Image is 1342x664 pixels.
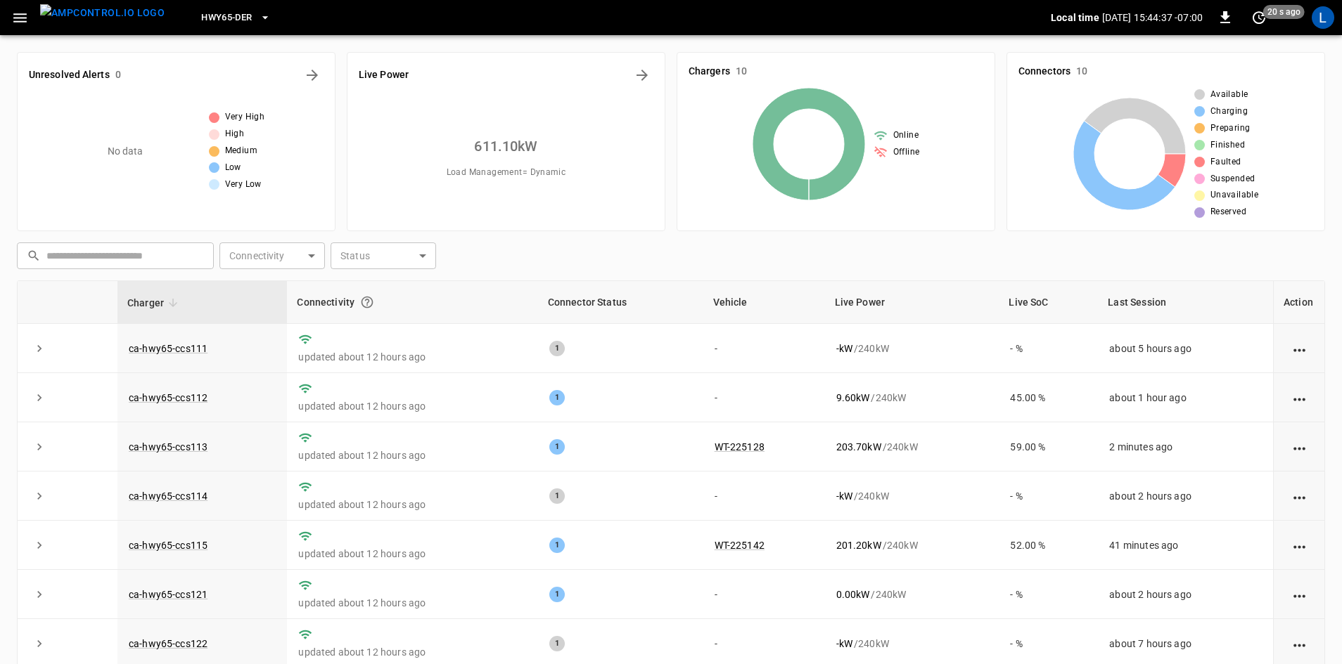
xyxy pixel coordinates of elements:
[196,4,276,32] button: HWY65-DER
[703,570,825,619] td: -
[999,471,1098,521] td: - %
[836,391,870,405] p: 9.60 kW
[836,489,852,503] p: - kW
[297,289,528,315] div: Connectivity
[29,584,50,605] button: expand row
[225,178,262,192] span: Very Low
[689,64,730,79] h6: Chargers
[1291,538,1308,552] div: action cell options
[129,589,207,600] a: ca-hwy65-ccs121
[225,144,257,158] span: Medium
[836,538,988,552] div: / 240 kW
[129,490,207,502] a: ca-hwy65-ccs114
[549,341,565,356] div: 1
[301,64,324,86] button: All Alerts
[129,540,207,551] a: ca-hwy65-ccs115
[836,538,881,552] p: 201.20 kW
[225,110,265,124] span: Very High
[298,645,526,659] p: updated about 12 hours ago
[359,67,409,83] h6: Live Power
[1098,471,1273,521] td: about 2 hours ago
[29,67,110,83] h6: Unresolved Alerts
[1098,373,1273,422] td: about 1 hour ago
[1291,341,1308,356] div: action cell options
[354,289,380,315] button: Connection between the charger and our software.
[1312,6,1334,29] div: profile-icon
[1291,637,1308,651] div: action cell options
[703,373,825,422] td: -
[201,10,252,26] span: HWY65-DER
[298,350,526,364] p: updated about 12 hours ago
[1210,205,1246,219] span: Reserved
[1291,391,1308,405] div: action cell options
[715,540,765,551] a: WT-225142
[1098,570,1273,619] td: about 2 hours ago
[298,399,526,413] p: updated about 12 hours ago
[1076,64,1087,79] h6: 10
[549,488,565,504] div: 1
[1248,6,1270,29] button: set refresh interval
[549,390,565,405] div: 1
[1263,5,1305,19] span: 20 s ago
[1210,105,1248,119] span: Charging
[1210,188,1258,202] span: Unavailable
[129,441,207,453] a: ca-hwy65-ccs113
[29,387,50,408] button: expand row
[447,166,566,180] span: Load Management = Dynamic
[836,489,988,503] div: / 240 kW
[999,422,1098,471] td: 59.00 %
[298,547,526,561] p: updated about 12 hours ago
[836,341,852,356] p: - kW
[1210,172,1255,186] span: Suspended
[999,373,1098,422] td: 45.00 %
[1102,11,1203,25] p: [DATE] 15:44:37 -07:00
[129,638,207,649] a: ca-hwy65-ccs122
[999,570,1098,619] td: - %
[1051,11,1099,25] p: Local time
[40,4,165,22] img: ampcontrol.io logo
[1098,281,1273,324] th: Last Session
[715,441,765,453] a: WT-225128
[1018,64,1071,79] h6: Connectors
[108,144,143,159] p: No data
[29,633,50,654] button: expand row
[1273,281,1324,324] th: Action
[127,294,182,311] span: Charger
[225,161,241,175] span: Low
[836,440,881,454] p: 203.70 kW
[549,439,565,455] div: 1
[1210,88,1248,102] span: Available
[1291,440,1308,454] div: action cell options
[836,341,988,356] div: / 240 kW
[836,391,988,405] div: / 240 kW
[129,392,207,403] a: ca-hwy65-ccs112
[538,281,703,324] th: Connector Status
[1098,422,1273,471] td: 2 minutes ago
[1291,489,1308,503] div: action cell options
[703,471,825,521] td: -
[29,486,50,507] button: expand row
[549,636,565,651] div: 1
[29,436,50,457] button: expand row
[1098,324,1273,373] td: about 5 hours ago
[298,596,526,610] p: updated about 12 hours ago
[549,538,565,553] div: 1
[225,127,245,141] span: High
[1210,138,1245,152] span: Finished
[129,343,207,354] a: ca-hwy65-ccs111
[836,440,988,454] div: / 240 kW
[999,281,1098,324] th: Live SoC
[999,521,1098,570] td: 52.00 %
[999,324,1098,373] td: - %
[836,637,852,651] p: - kW
[836,587,870,601] p: 0.00 kW
[115,67,121,83] h6: 0
[1210,155,1241,169] span: Faulted
[298,448,526,462] p: updated about 12 hours ago
[1291,587,1308,601] div: action cell options
[703,281,825,324] th: Vehicle
[631,64,653,86] button: Energy Overview
[893,145,920,160] span: Offline
[474,135,537,157] h6: 611.10 kW
[825,281,999,324] th: Live Power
